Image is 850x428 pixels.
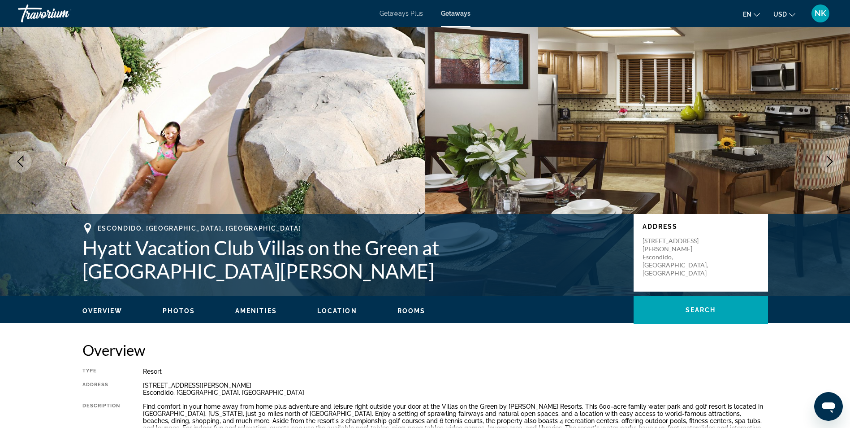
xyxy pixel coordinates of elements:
span: Escondido, [GEOGRAPHIC_DATA], [GEOGRAPHIC_DATA] [98,225,302,232]
button: Change language [743,8,760,21]
span: NK [815,9,826,18]
h1: Hyatt Vacation Club Villas on the Green at [GEOGRAPHIC_DATA][PERSON_NAME] [82,236,625,283]
button: Rooms [397,307,426,315]
span: en [743,11,751,18]
button: User Menu [809,4,832,23]
button: Previous image [9,150,31,173]
a: Getaways Plus [380,10,423,17]
span: Amenities [235,307,277,314]
span: Photos [163,307,195,314]
button: Overview [82,307,123,315]
button: Change currency [773,8,795,21]
p: [STREET_ADDRESS][PERSON_NAME] Escondido, [GEOGRAPHIC_DATA], [GEOGRAPHIC_DATA] [643,237,714,277]
span: Overview [82,307,123,314]
span: Location [317,307,357,314]
a: Getaways [441,10,470,17]
div: [STREET_ADDRESS][PERSON_NAME] Escondido, [GEOGRAPHIC_DATA], [GEOGRAPHIC_DATA] [143,382,768,396]
a: Travorium [18,2,108,25]
div: Resort [143,368,768,375]
div: Address [82,382,121,396]
button: Location [317,307,357,315]
span: Search [686,306,716,314]
p: Address [643,223,759,230]
button: Search [634,296,768,324]
h2: Overview [82,341,768,359]
div: Type [82,368,121,375]
button: Amenities [235,307,277,315]
span: Rooms [397,307,426,314]
iframe: Button to launch messaging window [814,392,843,421]
button: Photos [163,307,195,315]
button: Next image [819,150,841,173]
span: USD [773,11,787,18]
